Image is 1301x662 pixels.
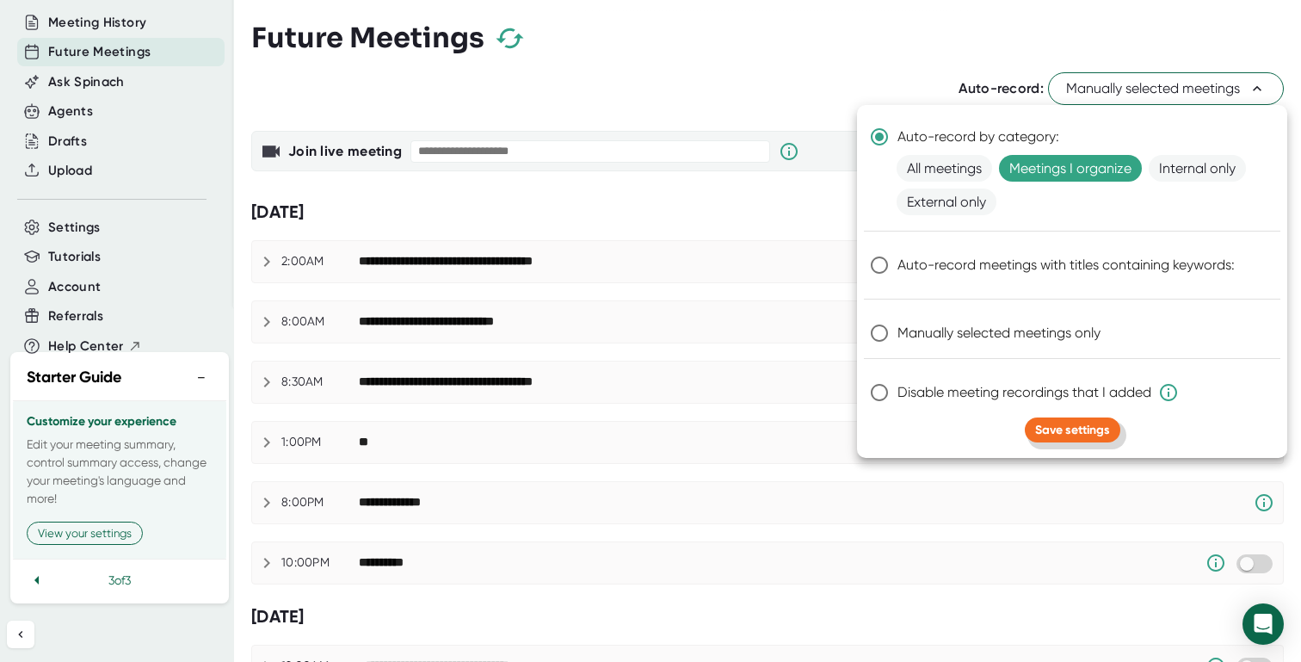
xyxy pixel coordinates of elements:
[897,255,1235,275] span: Auto-record meetings with titles containing keywords:
[897,189,996,215] span: External only
[1149,155,1246,182] span: Internal only
[897,382,1179,403] span: Disable meeting recordings that I added
[1242,603,1284,645] div: Open Intercom Messenger
[999,155,1142,182] span: Meetings I organize
[1035,423,1110,437] span: Save settings
[897,155,992,182] span: All meetings
[897,127,1059,147] span: Auto-record by category:
[1025,418,1120,442] button: Save settings
[897,323,1101,343] span: Manually selected meetings only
